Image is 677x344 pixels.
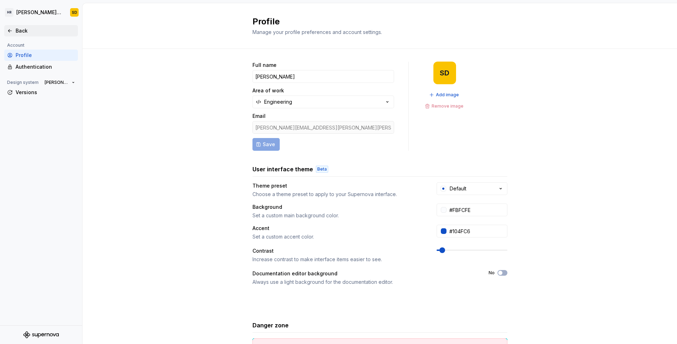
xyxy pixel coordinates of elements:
h3: User interface theme [252,165,313,173]
div: Profile [16,52,75,59]
input: #104FC6 [446,225,507,237]
div: Engineering [264,98,292,105]
div: Versions [16,89,75,96]
a: Versions [4,87,78,98]
div: Back [16,27,75,34]
div: HR [5,8,13,17]
svg: Supernova Logo [23,331,59,338]
label: Email [252,113,266,120]
span: [PERSON_NAME] UI Toolkit (HUT) [45,80,69,85]
div: Set a custom accent color. [252,233,424,240]
div: Account [4,41,27,50]
h3: Danger zone [252,321,289,329]
div: Default [450,185,466,192]
div: SD [72,10,77,15]
label: No [489,270,495,276]
div: SD [440,70,449,76]
div: Theme preset [252,182,424,189]
button: Default [437,182,507,195]
div: [PERSON_NAME] UI Toolkit (HUT) [16,9,62,16]
label: Full name [252,62,277,69]
div: Beta [316,166,328,173]
div: Accent [252,225,424,232]
span: Manage your profile preferences and account settings. [252,29,382,35]
button: HR[PERSON_NAME] UI Toolkit (HUT)SD [1,5,81,20]
div: Design system [4,78,41,87]
button: Add image [427,90,462,100]
span: Add image [436,92,459,98]
input: #FFFFFF [446,203,507,216]
div: Set a custom main background color. [252,212,424,219]
div: Contrast [252,247,424,254]
h2: Profile [252,16,499,27]
div: Always use a light background for the documentation editor. [252,279,476,286]
div: Background [252,203,424,211]
a: Back [4,25,78,36]
a: Authentication [4,61,78,73]
div: Choose a theme preset to apply to your Supernova interface. [252,191,424,198]
div: Documentation editor background [252,270,476,277]
a: Profile [4,50,78,61]
div: Authentication [16,63,75,70]
label: Area of work [252,87,284,94]
div: Increase contrast to make interface items easier to see. [252,256,424,263]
